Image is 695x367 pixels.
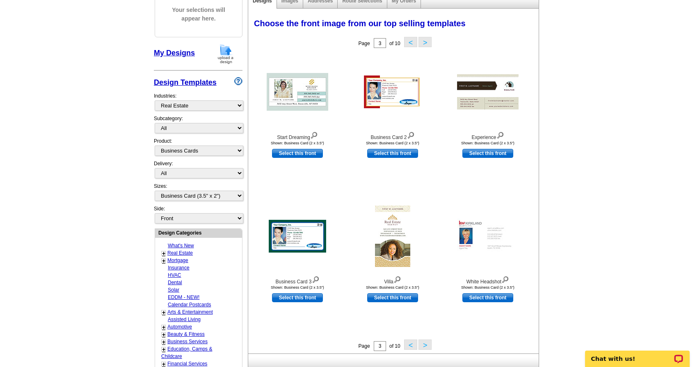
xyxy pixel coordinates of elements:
[404,37,417,47] button: <
[154,205,242,224] div: Side:
[252,274,343,285] div: Business Card 3
[269,220,326,253] img: Business Card 3
[215,43,236,64] img: upload-design
[162,339,165,345] a: +
[167,331,205,337] a: Beauty & Fitness
[389,343,400,349] span: of 10
[462,293,513,302] a: use this design
[393,274,401,283] img: view design details
[168,280,182,285] a: Dental
[167,250,193,256] a: Real Estate
[367,293,418,302] a: use this design
[252,285,343,289] div: Shown: Business Card (2 x 3.5")
[252,130,343,141] div: Start Dreaming
[359,41,370,46] span: Page
[364,75,421,108] img: Business Card 2
[404,340,417,350] button: <
[162,250,165,257] a: +
[154,88,242,115] div: Industries:
[367,149,418,158] a: use this design
[443,274,533,285] div: White Headshot
[168,243,194,248] a: What's New
[347,141,438,145] div: Shown: Business Card (2 x 3.5")
[272,293,323,302] a: use this design
[154,182,242,205] div: Sizes:
[168,272,181,278] a: HVAC
[154,78,217,87] a: Design Templates
[272,149,323,158] a: use this design
[347,285,438,289] div: Shown: Business Card (2 x 3.5")
[252,141,343,145] div: Shown: Business Card (2 x 3.5")
[496,130,504,139] img: view design details
[375,205,410,267] img: Villa
[347,130,438,141] div: Business Card 2
[312,274,320,283] img: view design details
[580,341,695,367] iframe: LiveChat chat widget
[457,74,519,109] img: Experience
[154,160,242,182] div: Delivery:
[162,309,165,316] a: +
[389,41,400,46] span: of 10
[155,229,242,237] div: Design Categories
[267,73,328,111] img: Start Dreaming
[154,137,242,160] div: Product:
[167,339,208,344] a: Business Services
[457,219,519,254] img: White Headshot
[443,141,533,145] div: Shown: Business Card (2 x 3.5")
[154,49,195,57] a: My Designs
[443,285,533,289] div: Shown: Business Card (2 x 3.5")
[167,361,207,367] a: Financial Services
[234,77,242,85] img: design-wizard-help-icon.png
[168,265,190,271] a: Insurance
[161,346,212,359] a: Education, Camps & Childcare
[162,324,165,331] a: +
[167,309,213,315] a: Arts & Entertainment
[501,274,509,283] img: view design details
[462,149,513,158] a: use this design
[167,258,188,263] a: Mortgage
[418,340,432,350] button: >
[154,115,242,137] div: Subcategory:
[162,331,165,338] a: +
[347,274,438,285] div: Villa
[418,37,432,47] button: >
[167,324,192,330] a: Automotive
[254,19,466,28] span: Choose the front image from our top selling templates
[359,343,370,349] span: Page
[443,130,533,141] div: Experience
[168,287,179,293] a: Solar
[168,302,211,308] a: Calendar Postcards
[168,317,201,322] a: Assisted Living
[162,346,165,353] a: +
[310,130,318,139] img: view design details
[168,294,199,300] a: EDDM - NEW!
[407,130,415,139] img: view design details
[162,258,165,264] a: +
